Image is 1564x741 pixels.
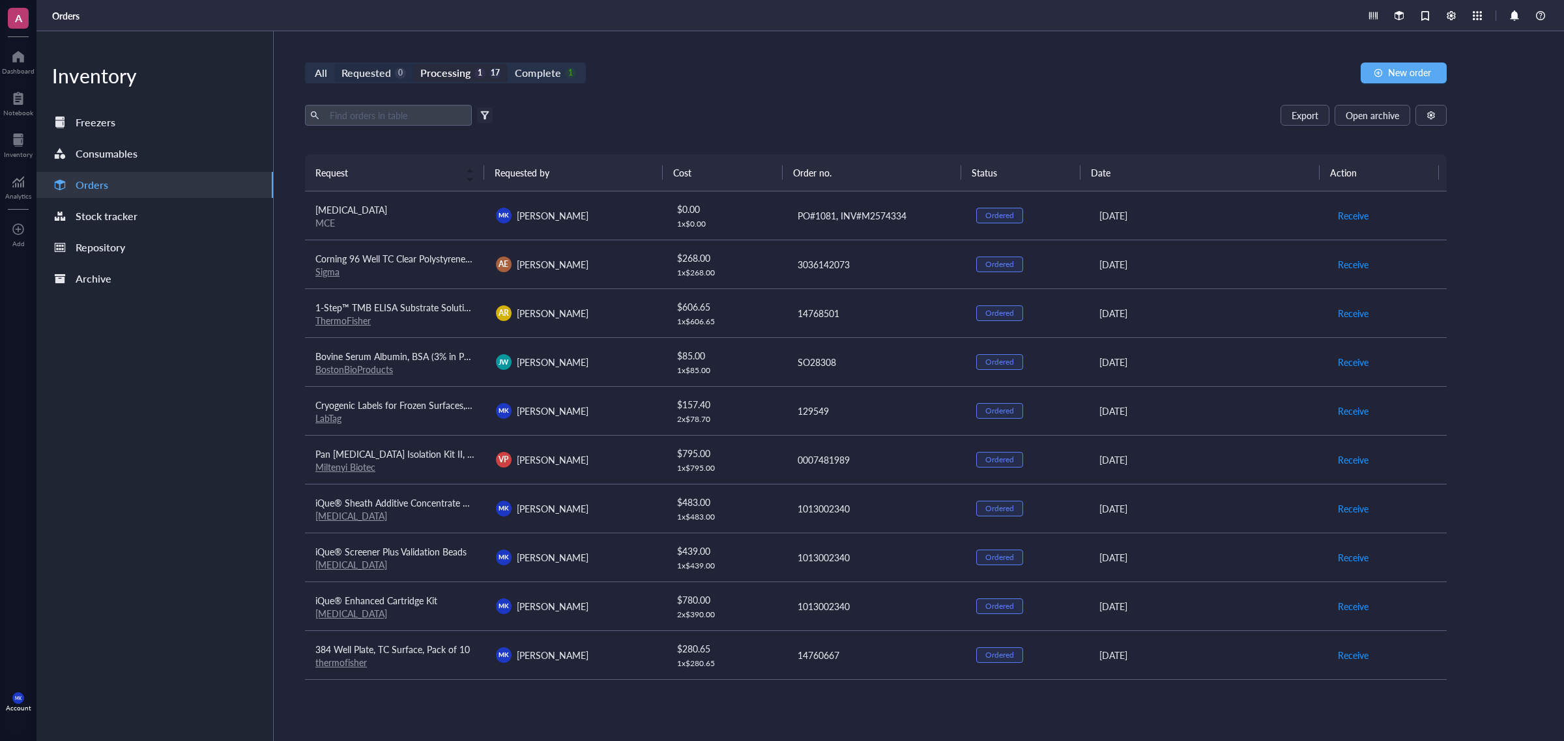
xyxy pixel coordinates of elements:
[315,203,387,216] span: [MEDICAL_DATA]
[985,601,1014,611] div: Ordered
[517,453,588,466] span: [PERSON_NAME]
[1388,67,1431,77] span: New order
[15,695,22,701] span: MK
[76,113,115,132] div: Freezers
[517,600,588,613] span: [PERSON_NAME]
[677,219,775,229] div: 1 x $ 0.00
[76,207,138,225] div: Stock tracker
[76,238,125,257] div: Repository
[985,552,1014,563] div: Ordered
[517,356,588,369] span: [PERSON_NAME]
[677,202,775,216] div: $ 0.00
[677,561,775,571] div: 1 x $ 439.00
[36,266,273,292] a: Archive
[663,154,782,191] th: Cost
[1080,154,1319,191] th: Date
[985,259,1014,270] div: Ordered
[1338,599,1368,613] span: Receive
[677,397,775,412] div: $ 157.40
[677,414,775,425] div: 2 x $ 78.70
[36,63,273,89] div: Inventory
[677,463,775,473] div: 1 x $ 795.00
[499,406,508,415] span: MK
[1099,404,1316,418] div: [DATE]
[1099,257,1316,272] div: [DATE]
[395,68,406,79] div: 0
[677,446,775,460] div: $ 795.00
[985,406,1014,416] div: Ordered
[515,64,560,82] div: Complete
[1337,498,1369,519] button: Receive
[1099,599,1316,613] div: [DATE]
[798,404,956,418] div: 129549
[677,300,775,314] div: $ 606.65
[2,67,35,75] div: Dashboard
[315,460,375,473] a: Miltenyi Biotec
[36,172,273,198] a: Orders
[315,363,393,376] a: BostonBioProducts
[985,357,1014,367] div: Ordered
[1281,105,1329,126] button: Export
[315,165,458,180] span: Request
[677,316,775,327] div: 1 x $ 606.65
[36,109,273,135] a: Freezers
[315,350,483,363] span: Bovine Serum Albumin, BSA (3% in PBST)
[677,268,775,278] div: 1 x $ 268.00
[15,10,22,26] span: A
[1337,596,1369,617] button: Receive
[677,348,775,363] div: $ 85.00
[677,544,775,558] div: $ 439.00
[1099,355,1316,369] div: [DATE]
[1338,355,1368,369] span: Receive
[305,154,484,191] th: Request
[1337,303,1369,324] button: Receive
[786,386,966,435] td: 129549
[315,447,494,460] span: Pan [MEDICAL_DATA] Isolation Kit II, mouse
[76,270,111,288] div: Archive
[677,251,775,265] div: $ 268.00
[2,46,35,75] a: Dashboard
[1099,453,1316,467] div: [DATE]
[798,501,956,516] div: 1013002340
[783,154,962,191] th: Order no.
[786,435,966,484] td: 0007481989
[786,191,966,240] td: PO#1081, INV#M2574334
[499,552,508,561] span: MK
[499,503,508,512] span: MK
[325,105,467,125] input: Find orders in table
[1338,208,1368,223] span: Receive
[786,533,966,581] td: 1013002340
[315,594,437,607] span: iQue® Enhanced Cartridge Kit
[76,145,138,163] div: Consumables
[489,68,500,79] div: 17
[499,307,509,319] span: AR
[786,288,966,337] td: 14768501
[315,496,564,509] span: iQue® Sheath Additive Concentrate Solution for Sheath Fluid
[76,176,108,194] div: Orders
[1337,547,1369,568] button: Receive
[798,208,956,223] div: PO#1081, INV#M2574334
[1099,550,1316,565] div: [DATE]
[1337,205,1369,226] button: Receive
[1338,550,1368,565] span: Receive
[1338,648,1368,662] span: Receive
[315,265,340,278] a: Sigma
[474,68,485,79] div: 1
[1099,306,1316,320] div: [DATE]
[517,404,588,417] span: [PERSON_NAME]
[3,88,33,117] a: Notebook
[499,259,508,270] span: AE
[499,601,508,610] span: MK
[677,495,775,509] div: $ 483.00
[36,203,273,229] a: Stock tracker
[315,398,711,412] span: Cryogenic Labels for Frozen Surfaces, SnapPEEL™, Dymo LW 550 - 1.125" x 0.625" + 0.437" Circle
[677,609,775,620] div: 2 x $ 390.00
[1099,648,1316,662] div: [DATE]
[315,314,371,327] a: ThermoFisher
[1338,257,1368,272] span: Receive
[798,648,956,662] div: 14760667
[5,171,31,200] a: Analytics
[786,337,966,386] td: SO28308
[1099,501,1316,516] div: [DATE]
[786,581,966,630] td: 1013002340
